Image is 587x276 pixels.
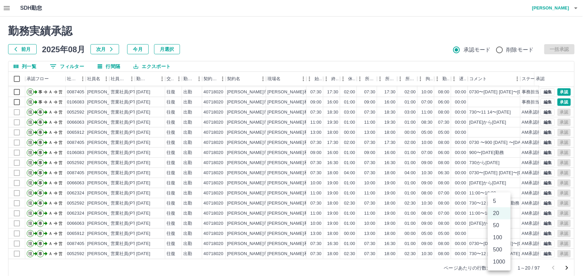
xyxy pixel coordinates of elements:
li: 1000 [488,256,511,268]
li: 20 [488,207,511,219]
li: 100 [488,232,511,244]
li: 5 [488,195,511,207]
li: 500 [488,244,511,256]
li: 50 [488,219,511,232]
